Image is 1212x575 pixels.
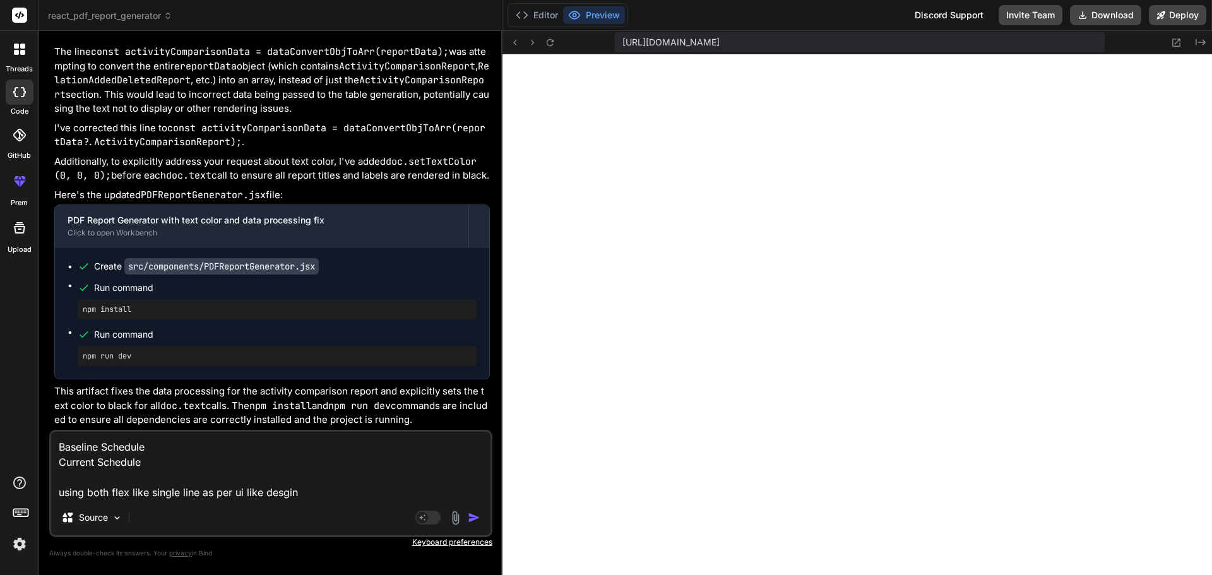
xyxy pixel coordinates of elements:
p: The line was attempting to convert the entire object (which contains , , etc.) into an array, ins... [54,45,490,116]
button: Deploy [1149,5,1206,25]
code: ActivityComparisonReport [339,60,475,73]
p: Always double-check its answers. Your in Bind [49,547,492,559]
code: npm install [249,400,312,412]
div: PDF Report Generator with text color and data processing fix [68,214,456,227]
span: [URL][DOMAIN_NAME] [622,36,720,49]
code: doc.text [166,169,211,182]
p: Additionally, to explicitly address your request about text color, I've added before each call to... [54,155,490,183]
button: Preview [563,6,625,24]
p: This artifact fixes the data processing for the activity comparison report and explicitly sets th... [54,384,490,427]
code: src/components/PDFReportGenerator.jsx [124,258,319,275]
img: icon [468,511,480,524]
p: I've corrected this line to . [54,121,490,150]
code: const activityComparisonData = dataConvertObjToArr(reportData); [91,45,449,58]
div: Discord Support [907,5,991,25]
code: doc.text [160,400,206,412]
button: Invite Team [999,5,1062,25]
p: Keyboard preferences [49,537,492,547]
img: settings [9,533,30,555]
code: reportData [180,60,237,73]
iframe: Preview [502,54,1212,575]
pre: npm install [83,304,472,314]
span: Run command [94,282,477,294]
div: Create [94,260,319,273]
span: react_pdf_report_generator [48,9,172,22]
label: Upload [8,244,32,255]
button: PDF Report Generator with text color and data processing fixClick to open Workbench [55,205,468,247]
button: Download [1070,5,1141,25]
code: const activityComparisonData = dataConvertObjToArr(reportData?.ActivityComparisonReport); [54,122,485,149]
code: PDFReportGenerator.jsx [141,189,266,201]
span: Run command [94,328,477,341]
label: prem [11,198,28,208]
textarea: Baseline Schedule Current Schedule using both flex like single line as per ui like desgin [51,432,490,500]
label: GitHub [8,150,31,161]
code: RelationAddedDeletedReport [54,60,489,87]
button: Editor [511,6,563,24]
p: Here's the updated file: [54,188,490,203]
label: threads [6,64,33,74]
label: code [11,106,28,117]
img: attachment [448,511,463,525]
code: doc.setTextColor(0, 0, 0); [54,155,477,182]
img: Pick Models [112,513,122,523]
code: ActivityComparisonReport [54,74,484,101]
pre: npm run dev [83,351,472,361]
span: privacy [169,549,192,557]
code: npm run dev [328,400,391,412]
div: Click to open Workbench [68,228,456,238]
p: Source [79,511,108,524]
